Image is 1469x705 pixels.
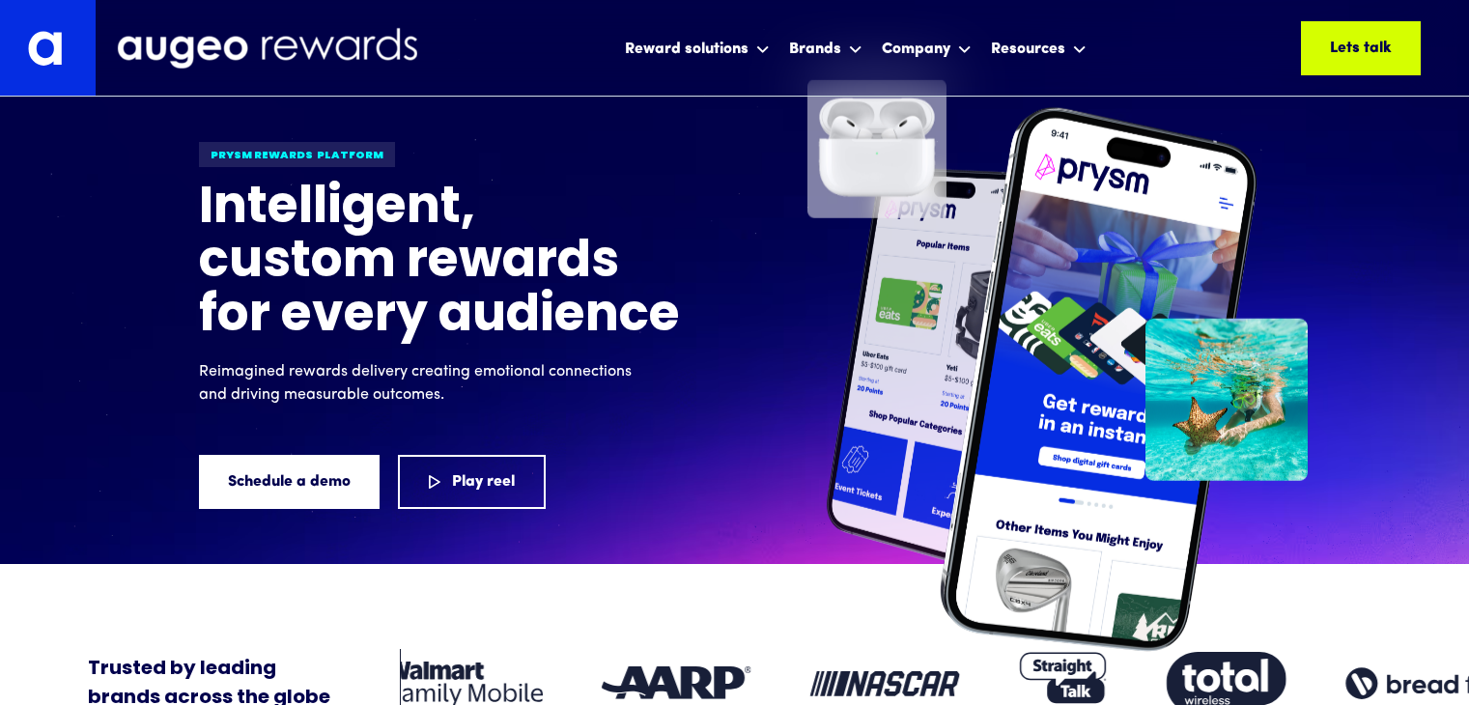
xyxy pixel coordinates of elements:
[986,22,1091,73] div: Resources
[789,38,841,61] div: Brands
[199,455,380,509] a: Schedule a demo
[199,183,682,345] h1: Intelligent, custom rewards for every audience
[625,38,749,61] div: Reward solutions
[882,38,950,61] div: Company
[620,22,775,73] div: Reward solutions
[991,38,1065,61] div: Resources
[877,22,976,73] div: Company
[1301,21,1421,75] a: Lets talk
[199,142,395,167] div: Prysm Rewards platform
[784,22,867,73] div: Brands
[199,360,643,407] p: Reimagined rewards delivery creating emotional connections and driving measurable outcomes.
[398,455,546,509] a: Play reel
